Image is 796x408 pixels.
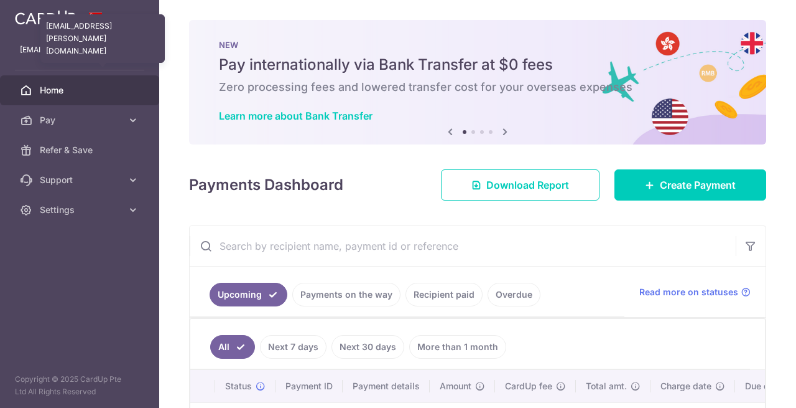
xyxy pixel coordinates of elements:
[210,283,287,306] a: Upcoming
[505,380,552,392] span: CardUp fee
[219,80,736,95] h6: Zero processing fees and lowered transfer cost for your overseas expenses
[275,370,343,402] th: Payment ID
[40,14,165,63] div: [EMAIL_ADDRESS][PERSON_NAME][DOMAIN_NAME]
[343,370,430,402] th: Payment details
[219,40,736,50] p: NEW
[409,335,506,359] a: More than 1 month
[40,204,122,216] span: Settings
[586,380,627,392] span: Total amt.
[660,178,736,192] span: Create Payment
[486,178,569,192] span: Download Report
[440,380,471,392] span: Amount
[639,286,738,298] span: Read more on statuses
[40,144,122,156] span: Refer & Save
[40,114,122,126] span: Pay
[189,20,766,145] img: Bank transfer banner
[331,335,404,359] a: Next 30 days
[189,174,343,196] h4: Payments Dashboard
[40,84,122,97] span: Home
[20,44,139,56] p: [EMAIL_ADDRESS][PERSON_NAME][DOMAIN_NAME]
[190,226,736,266] input: Search by recipient name, payment id or reference
[15,10,76,25] img: CardUp
[225,380,252,392] span: Status
[488,283,540,306] a: Overdue
[639,286,751,298] a: Read more on statuses
[40,174,122,186] span: Support
[745,380,782,392] span: Due date
[405,283,483,306] a: Recipient paid
[260,335,326,359] a: Next 7 days
[660,380,711,392] span: Charge date
[219,110,373,122] a: Learn more about Bank Transfer
[441,169,599,201] a: Download Report
[219,55,736,75] h5: Pay internationally via Bank Transfer at $0 fees
[614,169,766,201] a: Create Payment
[210,335,255,359] a: All
[292,283,400,306] a: Payments on the way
